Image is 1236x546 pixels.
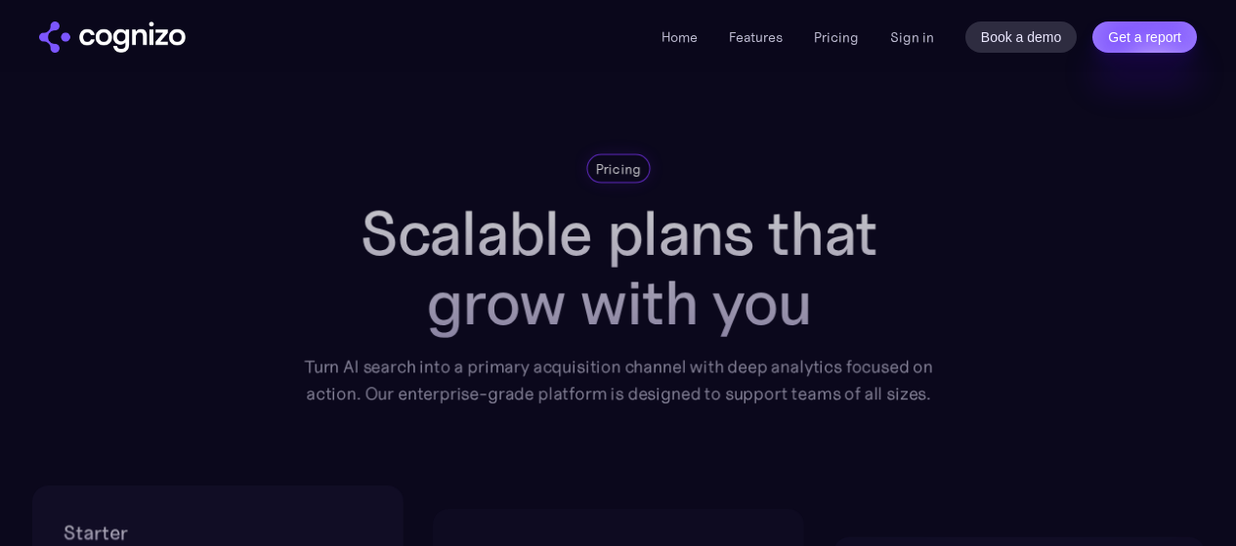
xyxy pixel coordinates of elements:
a: Features [729,28,783,46]
img: cognizo logo [39,21,186,53]
a: Get a report [1092,21,1197,53]
a: home [39,21,186,53]
a: Sign in [890,25,934,49]
div: Turn AI search into a primary acquisition channel with deep analytics focused on action. Our ente... [289,353,946,406]
div: Pricing [595,159,641,179]
a: Book a demo [965,21,1078,53]
a: Home [661,28,698,46]
h1: Scalable plans that grow with you [289,198,946,337]
a: Pricing [814,28,859,46]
